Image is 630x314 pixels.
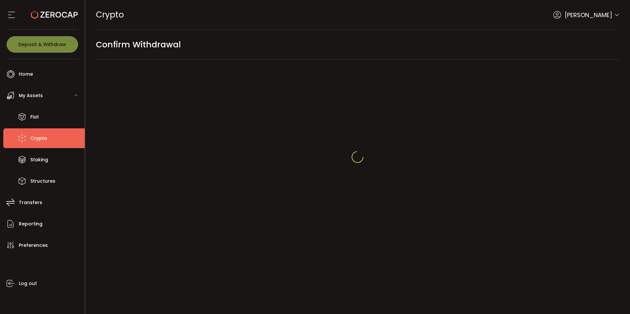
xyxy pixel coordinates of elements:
span: Fiat [30,112,39,122]
span: Log out [19,279,37,288]
span: My Assets [19,91,43,100]
span: Home [19,69,33,79]
span: Transfers [19,198,42,207]
span: Preferences [19,241,48,250]
span: Crypto [30,134,47,143]
span: Deposit & Withdraw [18,42,66,47]
span: Structures [30,176,55,186]
button: Deposit & Withdraw [7,36,78,53]
span: Staking [30,155,48,165]
span: Reporting [19,219,43,229]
